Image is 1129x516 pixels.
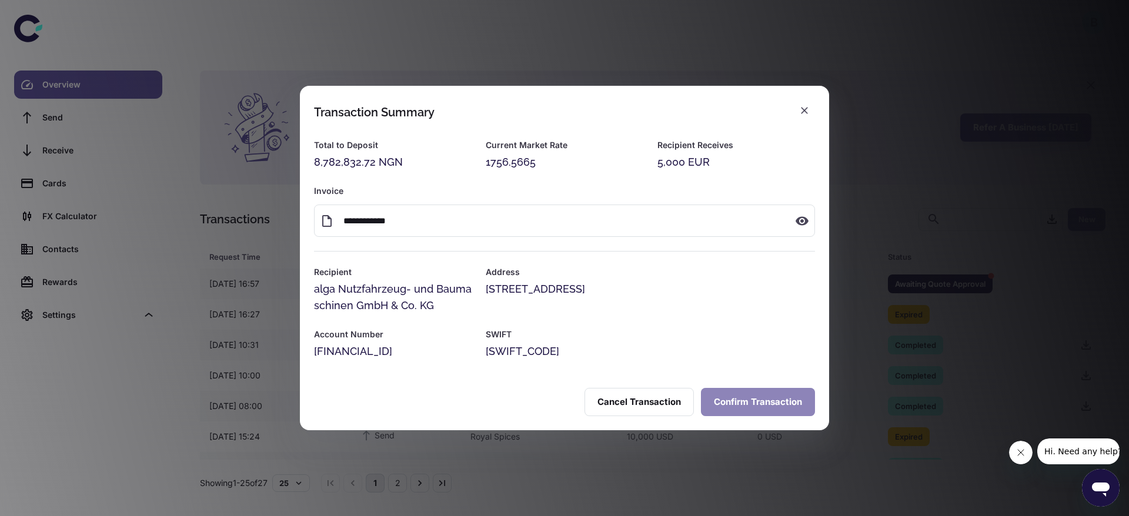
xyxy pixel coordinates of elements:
[657,139,815,152] h6: Recipient Receives
[314,154,472,170] div: 8,782,832.72 NGN
[7,8,85,18] span: Hi. Need any help?
[486,281,815,297] div: [STREET_ADDRESS]
[1009,441,1033,464] iframe: Close message
[486,328,815,341] h6: SWIFT
[314,281,472,314] div: alga Nutzfahrzeug- und Baumaschinen GmbH & Co. KG
[1037,438,1120,464] iframe: Message from company
[314,343,472,360] div: [FINANCIAL_ID]
[486,343,815,360] div: [SWIFT_CODE]
[1082,469,1120,507] iframe: Button to launch messaging window
[314,266,472,279] h6: Recipient
[584,388,694,416] button: Cancel Transaction
[314,105,435,119] div: Transaction Summary
[486,266,815,279] h6: Address
[314,328,472,341] h6: Account Number
[486,154,643,170] div: 1756.5665
[701,388,815,416] button: Confirm Transaction
[657,154,815,170] div: 5,000 EUR
[314,185,815,197] h6: Invoice
[314,139,472,152] h6: Total to Deposit
[486,139,643,152] h6: Current Market Rate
